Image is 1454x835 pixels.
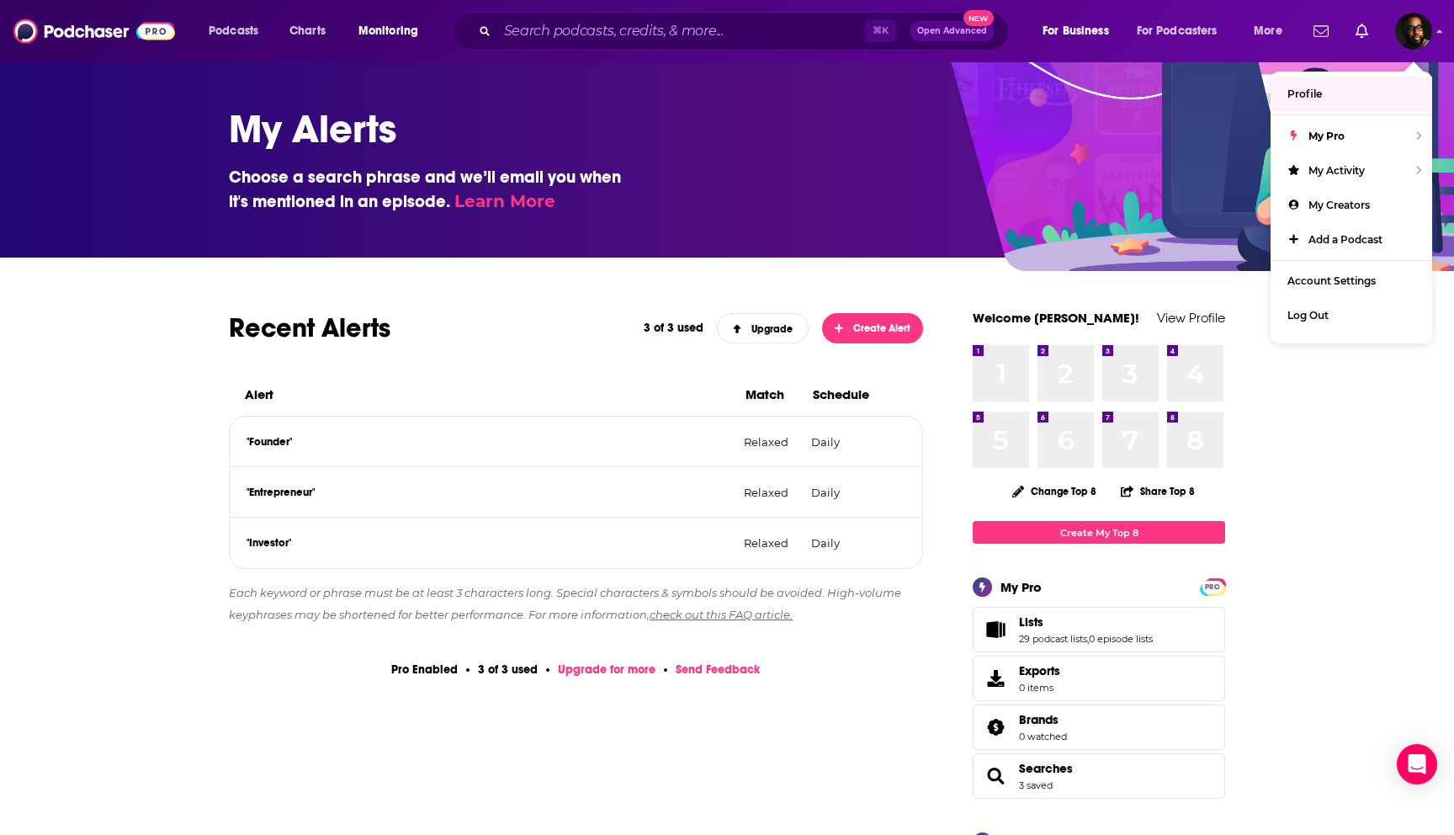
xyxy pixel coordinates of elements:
p: 3 of 3 used [478,662,538,677]
span: , [1087,633,1089,645]
span: Account Settings [1287,274,1376,287]
a: Welcome [PERSON_NAME]! [973,310,1139,326]
p: "Entrepreneur" [247,486,730,499]
a: Upgrade for more [558,662,655,677]
span: Logged in as ShawnAnthony [1395,13,1432,50]
span: Create Alert [835,322,911,334]
a: check out this FAQ article. [650,608,793,621]
h1: My Alerts [229,104,1212,153]
div: Search podcasts, credits, & more... [467,12,1025,51]
span: Brands [973,705,1225,750]
a: View Profile [1157,310,1225,326]
span: New [963,10,994,26]
p: 3 of 3 used [644,321,703,335]
span: My Creators [1308,199,1370,211]
button: Create Alert [822,313,923,343]
a: Lists [1019,614,1153,630]
button: Open AdvancedNew [910,21,995,41]
a: Searches [1019,761,1073,776]
span: PRO [1202,581,1223,593]
span: Open Advanced [917,27,987,35]
span: For Podcasters [1137,19,1218,43]
span: Brands [1019,712,1059,727]
a: 29 podcast lists [1019,633,1087,645]
span: Exports [1019,663,1060,678]
a: 0 watched [1019,731,1067,742]
a: Profile [1271,77,1432,111]
a: Charts [279,18,336,45]
span: Upgrade [733,323,793,335]
p: Daily [811,435,878,449]
a: Account Settings [1271,263,1432,298]
p: "Founder" [247,435,730,449]
p: Relaxed [744,486,798,499]
span: Send Feedback [676,662,760,677]
img: User Profile [1395,13,1432,50]
ul: Show profile menu [1271,72,1432,343]
a: Show notifications dropdown [1307,17,1335,45]
p: Daily [811,536,878,550]
p: Pro Enabled [391,662,458,677]
button: open menu [347,18,440,45]
button: Show profile menu [1395,13,1432,50]
h2: Recent Alerts [229,311,630,344]
button: Share Top 8 [1120,475,1196,508]
button: open menu [197,18,280,45]
a: Brands [1019,712,1067,727]
span: ⌘ K [865,20,896,42]
div: My Pro [1000,579,1042,595]
h3: Choose a search phrase and we’ll email you when it's mentioned in an episode. [229,165,633,214]
span: Charts [289,19,326,43]
a: Create My Top 8 [973,521,1225,544]
span: Exports [979,667,1012,690]
a: Exports [973,656,1225,701]
h3: Match [746,386,799,402]
p: "Investor" [247,536,730,550]
button: open menu [1126,18,1242,45]
button: Change Top 8 [1002,481,1106,502]
span: My Pro [1308,130,1345,142]
p: Relaxed [744,435,798,449]
span: My Activity [1308,164,1365,177]
span: Lists [973,607,1225,652]
p: Each keyword or phrase must be at least 3 characters long. Special characters & symbols should be... [229,582,923,625]
img: Podchaser - Follow, Share and Rate Podcasts [13,15,175,47]
a: Show notifications dropdown [1349,17,1375,45]
button: open menu [1031,18,1130,45]
a: Learn More [454,191,555,211]
a: Brands [979,715,1012,739]
span: Lists [1019,614,1043,630]
a: Add a Podcast [1271,222,1432,257]
span: More [1254,19,1282,43]
p: Daily [811,486,878,499]
a: Searches [979,764,1012,788]
h3: Schedule [813,386,880,402]
input: Search podcasts, credits, & more... [497,18,865,45]
span: Profile [1287,88,1322,100]
div: Open Intercom Messenger [1397,744,1437,784]
a: Upgrade [717,313,809,343]
p: Relaxed [744,536,798,550]
span: For Business [1043,19,1109,43]
span: Searches [973,753,1225,799]
a: 0 episode lists [1089,633,1153,645]
span: Monitoring [358,19,418,43]
a: Lists [979,618,1012,641]
button: open menu [1242,18,1303,45]
a: PRO [1202,580,1223,593]
span: Add a Podcast [1308,233,1382,246]
span: Log Out [1287,309,1329,322]
a: 3 saved [1019,779,1053,791]
a: My Creators [1271,188,1432,222]
span: Podcasts [209,19,258,43]
span: 0 items [1019,682,1060,694]
h3: Alert [245,386,731,402]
